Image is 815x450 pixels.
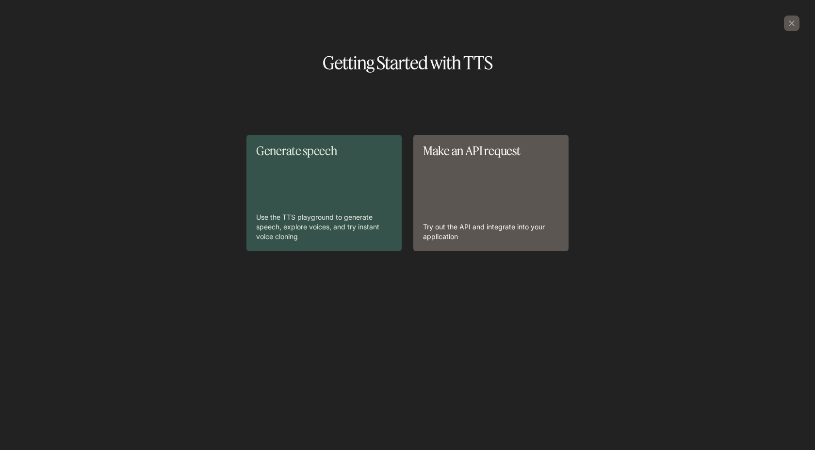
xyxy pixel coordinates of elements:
[423,145,559,157] p: Make an API request
[423,222,559,241] p: Try out the API and integrate into your application
[413,135,569,251] a: Make an API requestTry out the API and integrate into your application
[246,135,402,251] a: Generate speechUse the TTS playground to generate speech, explore voices, and try instant voice c...
[16,54,799,72] h1: Getting Started with TTS
[256,212,392,241] p: Use the TTS playground to generate speech, explore voices, and try instant voice cloning
[256,145,392,157] p: Generate speech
